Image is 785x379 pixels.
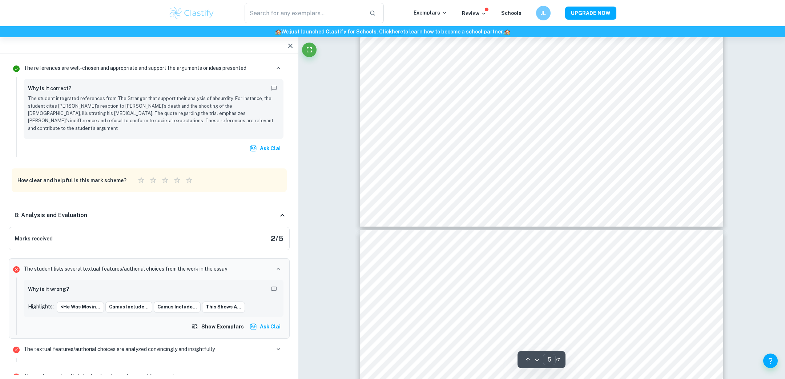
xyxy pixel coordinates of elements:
[9,204,290,227] div: B: Analysis and Evaluation
[501,10,522,16] a: Schools
[565,7,616,20] button: UPGRADE NOW
[28,84,71,92] h6: Why is it correct?
[105,302,152,312] button: Camus include...
[539,9,548,17] h6: JL
[12,64,21,73] svg: Correct
[245,3,363,23] input: Search for any exemplars...
[248,320,283,333] button: Ask Clai
[504,29,510,35] span: 🏫
[250,145,257,152] img: clai.svg
[250,323,257,330] img: clai.svg
[302,43,317,57] button: Fullscreen
[17,176,126,184] h6: How clear and helpful is this mark scheme?
[57,302,104,312] button: <He was movin...
[15,235,53,243] h6: Marks received
[269,284,279,294] button: Report mistake/confusion
[536,6,551,20] button: JL
[392,29,403,35] a: here
[28,95,279,132] p: The student integrated references from The Stranger that support their analysis of absurdity. For...
[556,356,560,363] span: / 7
[28,303,54,311] p: Highlights:
[414,9,447,17] p: Exemplars
[202,302,245,312] button: This shows a...
[763,354,778,368] button: Help and Feedback
[269,83,279,93] button: Report mistake/confusion
[248,142,283,155] button: Ask Clai
[271,233,283,244] h5: 2 / 5
[28,285,69,293] h6: Why is it wrong?
[24,265,227,273] p: The student lists several textual features/authorial choices from the work in the essay
[275,29,281,35] span: 🏫
[190,320,247,333] button: Show exemplars
[15,211,87,220] h6: B: Analysis and Evaluation
[169,6,215,20] img: Clastify logo
[154,302,201,312] button: Camus include...
[462,9,487,17] p: Review
[12,346,21,354] svg: Incorrect
[24,64,246,72] p: The references are well-chosen and appropriate and support the arguments or ideas presented
[24,345,215,353] p: The textual features/authorial choices are analyzed convincingly and insightfully
[1,28,784,36] h6: We just launched Clastify for Schools. Click to learn how to become a school partner.
[12,265,21,274] svg: Incorrect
